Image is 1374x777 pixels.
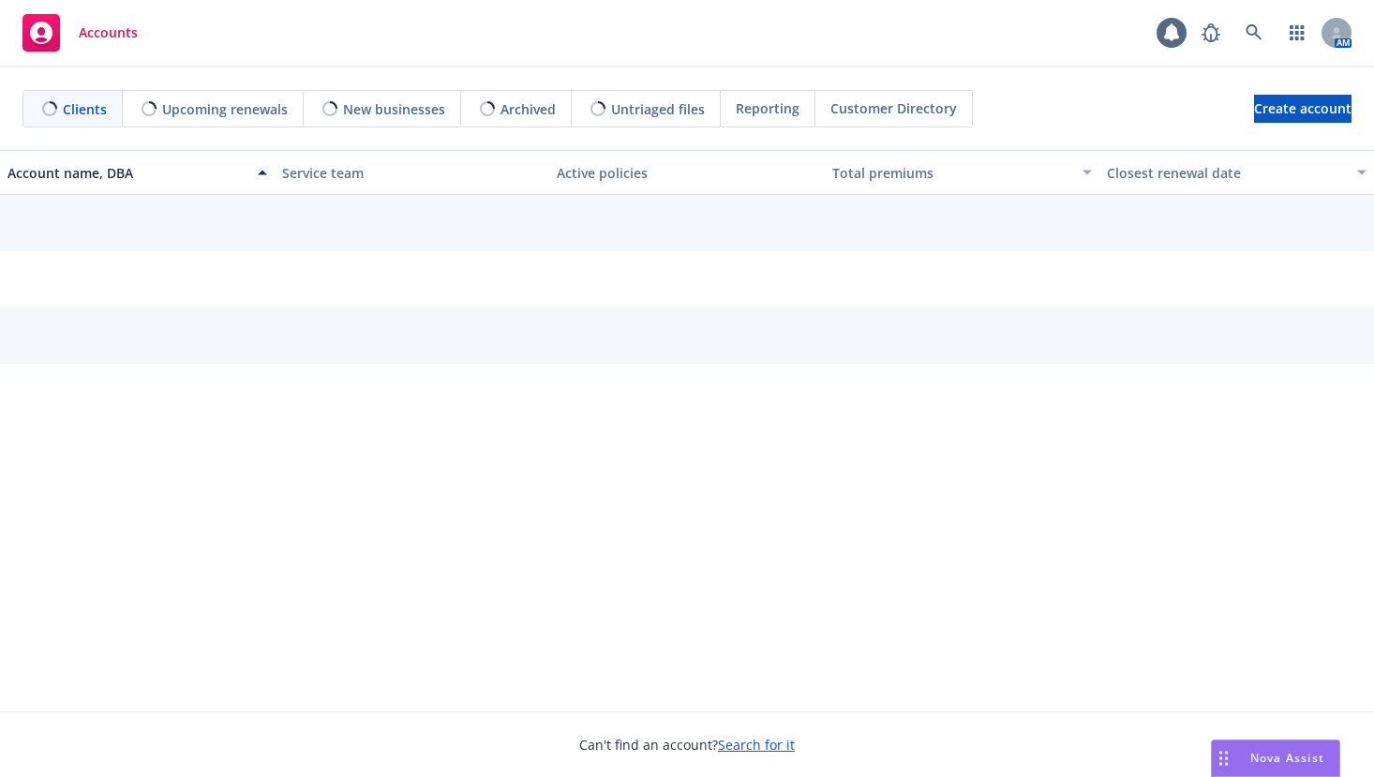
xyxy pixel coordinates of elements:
[1212,740,1235,776] div: Drag to move
[1254,91,1352,127] span: Create account
[162,99,288,119] span: Upcoming renewals
[832,163,1071,183] div: Total premiums
[736,98,799,118] span: Reporting
[825,150,1099,195] button: Total premiums
[1192,14,1230,52] a: Report a Bug
[79,25,138,40] span: Accounts
[1278,14,1316,52] a: Switch app
[7,163,246,183] div: Account name, DBA
[579,735,795,755] span: Can't find an account?
[1250,750,1324,766] span: Nova Assist
[611,99,705,119] span: Untriaged files
[63,99,107,119] span: Clients
[282,163,542,183] div: Service team
[500,99,556,119] span: Archived
[549,150,824,195] button: Active policies
[1235,14,1273,52] a: Search
[1211,740,1340,777] button: Nova Assist
[275,150,549,195] button: Service team
[830,98,957,118] span: Customer Directory
[343,99,445,119] span: New businesses
[15,7,145,59] a: Accounts
[1254,95,1352,123] a: Create account
[718,736,795,754] a: Search for it
[557,163,816,183] div: Active policies
[1099,150,1374,195] button: Closest renewal date
[1107,163,1346,183] div: Closest renewal date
